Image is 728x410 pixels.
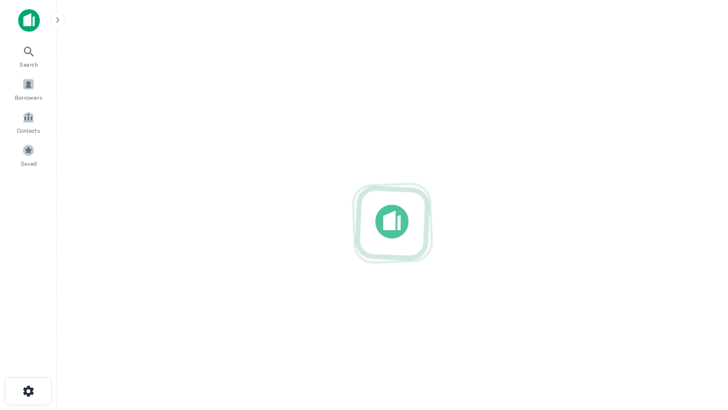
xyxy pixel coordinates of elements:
img: capitalize-icon.png [18,9,40,32]
span: Saved [20,159,37,168]
a: Search [3,40,53,71]
span: Search [19,60,38,69]
a: Saved [3,140,53,170]
iframe: Chat Widget [671,282,728,337]
span: Borrowers [15,93,42,102]
span: Contacts [17,126,40,135]
a: Borrowers [3,73,53,104]
a: Contacts [3,106,53,137]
